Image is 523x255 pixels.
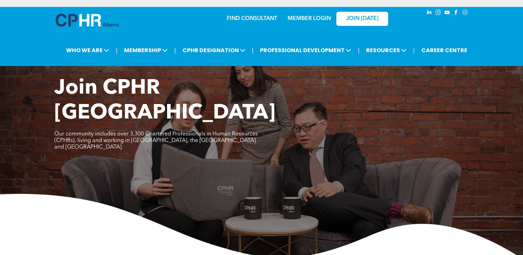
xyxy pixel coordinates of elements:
li: | [413,43,415,57]
li: | [174,43,176,57]
a: facebook [452,9,460,18]
span: CPHR DESIGNATION [180,44,248,57]
img: A blue and white logo for cp alberta [56,14,119,27]
span: WHO WE ARE [64,44,111,57]
span: Join CPHR [GEOGRAPHIC_DATA] [54,78,275,124]
a: Social network [461,9,469,18]
a: FIND CONSULTANT [227,16,277,21]
a: youtube [443,9,451,18]
span: RESOURCES [364,44,409,57]
span: MEMBERSHIP [122,44,170,57]
span: PROFESSIONAL DEVELOPMENT [258,44,353,57]
a: JOIN [DATE] [336,12,388,26]
span: Our community includes over 3,300 Chartered Professionals in Human Resources (CPHRs), living and ... [54,131,258,150]
a: CAREER CENTRE [419,44,469,57]
li: | [252,43,254,57]
a: MEMBER LOGIN [288,16,331,21]
li: | [116,43,118,57]
li: | [358,43,359,57]
span: JOIN [DATE] [346,16,379,22]
a: linkedin [426,9,433,18]
a: instagram [435,9,442,18]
